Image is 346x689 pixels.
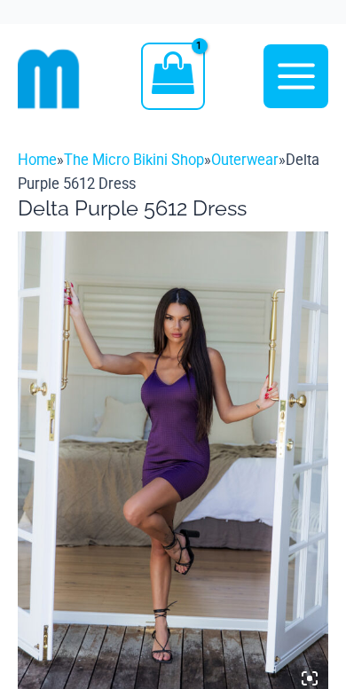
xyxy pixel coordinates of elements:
span: » » » [18,152,319,192]
a: View Shopping Cart, 1 items [141,43,204,109]
img: cropped mm emblem [18,48,80,110]
a: Home [18,152,57,168]
a: Outerwear [211,152,279,168]
h1: Delta Purple 5612 Dress [18,196,328,221]
a: The Micro Bikini Shop [64,152,204,168]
